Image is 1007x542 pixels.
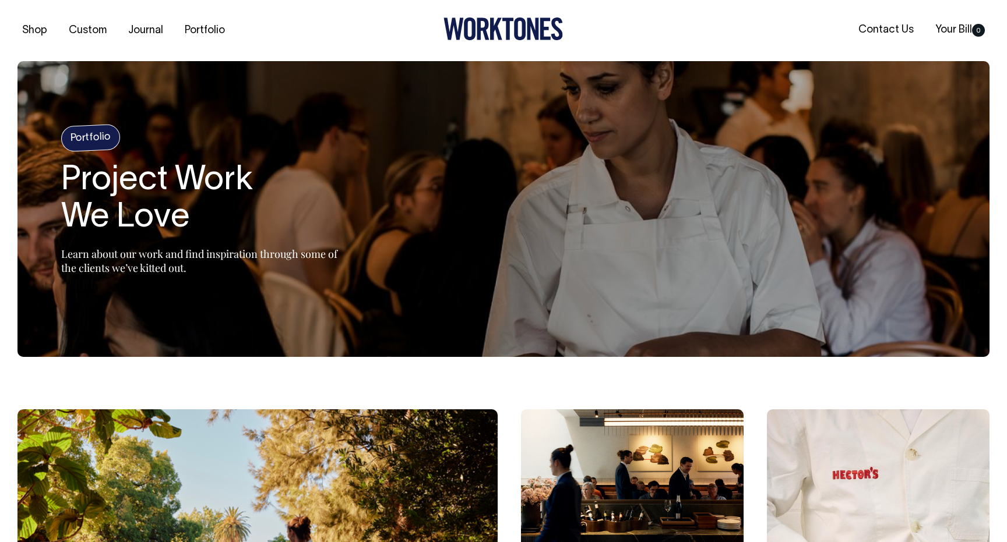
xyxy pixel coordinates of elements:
[61,162,353,237] h1: Project Work We Love
[972,24,985,37] span: 0
[931,20,990,40] a: Your Bill0
[61,247,353,275] p: Learn about our work and find inspiration through some of the clients we’ve kitted out.
[64,21,111,40] a: Custom
[17,21,52,40] a: Shop
[854,20,918,40] a: Contact Us
[180,21,230,40] a: Portfolio
[124,21,168,40] a: Journal
[61,124,121,152] h4: Portfolio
